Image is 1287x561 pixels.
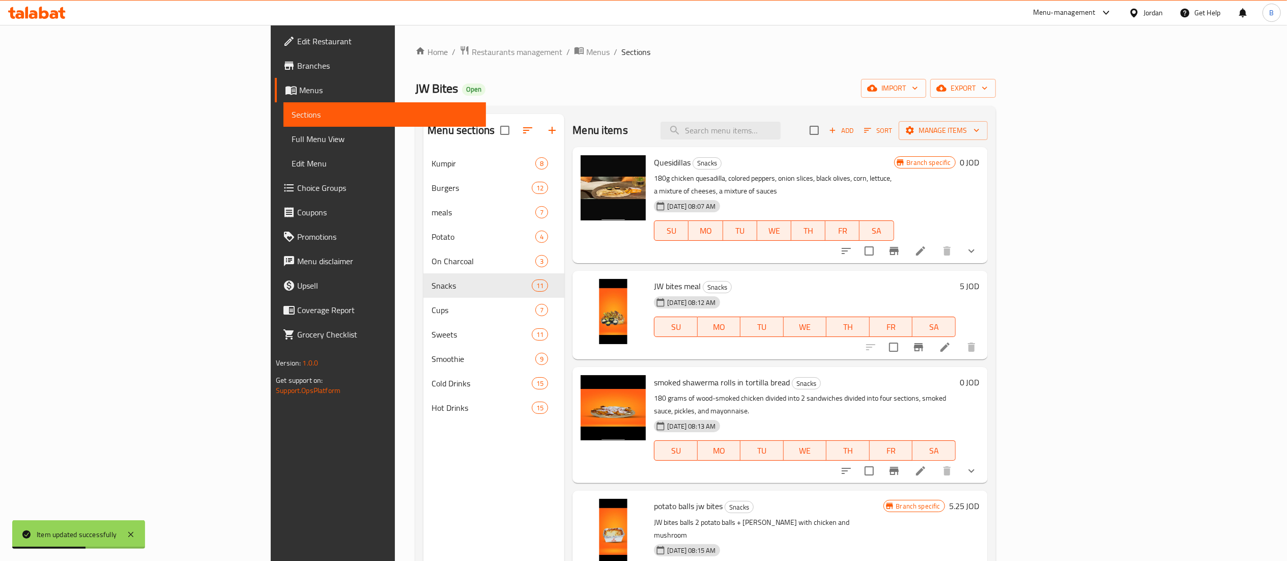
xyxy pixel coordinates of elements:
div: Potato4 [423,225,564,249]
a: Promotions [275,225,485,249]
button: sort-choices [834,459,859,483]
span: [DATE] 08:12 AM [663,298,720,307]
div: Jordan [1143,7,1163,18]
div: items [535,353,548,365]
div: On Charcoal3 [423,249,564,273]
span: Menu disclaimer [297,255,477,267]
button: TU [723,220,757,241]
div: items [532,402,548,414]
span: Add item [825,123,857,138]
a: Menus [275,78,485,102]
span: Sections [292,108,477,121]
span: Snacks [693,157,721,169]
svg: Show Choices [965,465,978,477]
button: MO [698,317,741,337]
button: TH [826,440,870,461]
span: MO [702,320,737,334]
span: SA [917,443,952,458]
span: Snacks [432,279,532,292]
span: Coupons [297,206,477,218]
span: 7 [536,208,548,217]
a: Support.OpsPlatform [276,384,340,397]
span: 7 [536,305,548,315]
nav: Menu sections [423,147,564,424]
span: Promotions [297,231,477,243]
div: items [535,206,548,218]
span: SU [659,223,684,238]
button: MO [698,440,741,461]
button: WE [757,220,791,241]
span: Snacks [792,378,820,389]
span: 4 [536,232,548,242]
span: SU [659,443,693,458]
button: Branch-specific-item [906,335,931,359]
span: Potato [432,231,535,243]
span: potato balls jw bites [654,498,723,514]
span: MO [702,443,737,458]
span: Select to update [883,336,904,358]
span: 11 [532,281,548,291]
span: Grocery Checklist [297,328,477,341]
button: TH [791,220,825,241]
button: Sort [862,123,895,138]
div: Cold Drinks [432,377,532,389]
div: meals7 [423,200,564,225]
p: 180g chicken quesadilla, colored peppers, onion slices, black olives, corn, lettuce, a mixture of... [654,172,894,198]
span: export [938,82,988,95]
button: TU [740,440,784,461]
div: Smoothie [432,353,535,365]
span: SA [864,223,890,238]
span: 11 [532,330,548,340]
span: TH [831,320,866,334]
div: items [532,377,548,389]
span: Restaurants management [472,46,562,58]
span: [DATE] 08:15 AM [663,546,720,555]
span: TU [727,223,753,238]
span: Choice Groups [297,182,477,194]
span: FR [874,320,909,334]
button: SU [654,317,697,337]
a: Menu disclaimer [275,249,485,273]
div: Hot Drinks15 [423,396,564,420]
button: WE [784,317,827,337]
span: 15 [532,403,548,413]
span: WE [788,443,823,458]
h6: 0 JOD [960,375,980,389]
li: / [566,46,570,58]
span: Sweets [432,328,532,341]
span: TH [795,223,821,238]
button: delete [935,459,959,483]
div: items [532,279,548,292]
span: Select all sections [494,120,516,141]
span: Snacks [703,282,731,293]
button: Branch-specific-item [882,239,906,263]
span: 9 [536,354,548,364]
div: items [532,328,548,341]
div: Sweets11 [423,322,564,347]
div: items [535,255,548,267]
button: Add [825,123,857,138]
button: delete [935,239,959,263]
a: Edit menu item [914,465,927,477]
button: TH [826,317,870,337]
span: FR [830,223,855,238]
button: show more [959,459,984,483]
div: Smoothie9 [423,347,564,371]
p: 180 grams of wood-smoked chicken divided into 2 sandwiches divided into four sections, smoked sau... [654,392,955,417]
div: Hot Drinks [432,402,532,414]
span: Sort sections [516,118,540,143]
p: JW bites balls 2 potato balls + [PERSON_NAME] with chicken and mushroom [654,516,883,542]
div: Snacks11 [423,273,564,298]
div: On Charcoal [432,255,535,267]
h6: 5.25 JOD [949,499,980,513]
img: smoked shawerma rolls in tortilla bread [581,375,646,440]
a: Choice Groups [275,176,485,200]
h6: 5 JOD [960,279,980,293]
span: Menus [586,46,610,58]
span: TU [745,443,780,458]
span: Cups [432,304,535,316]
